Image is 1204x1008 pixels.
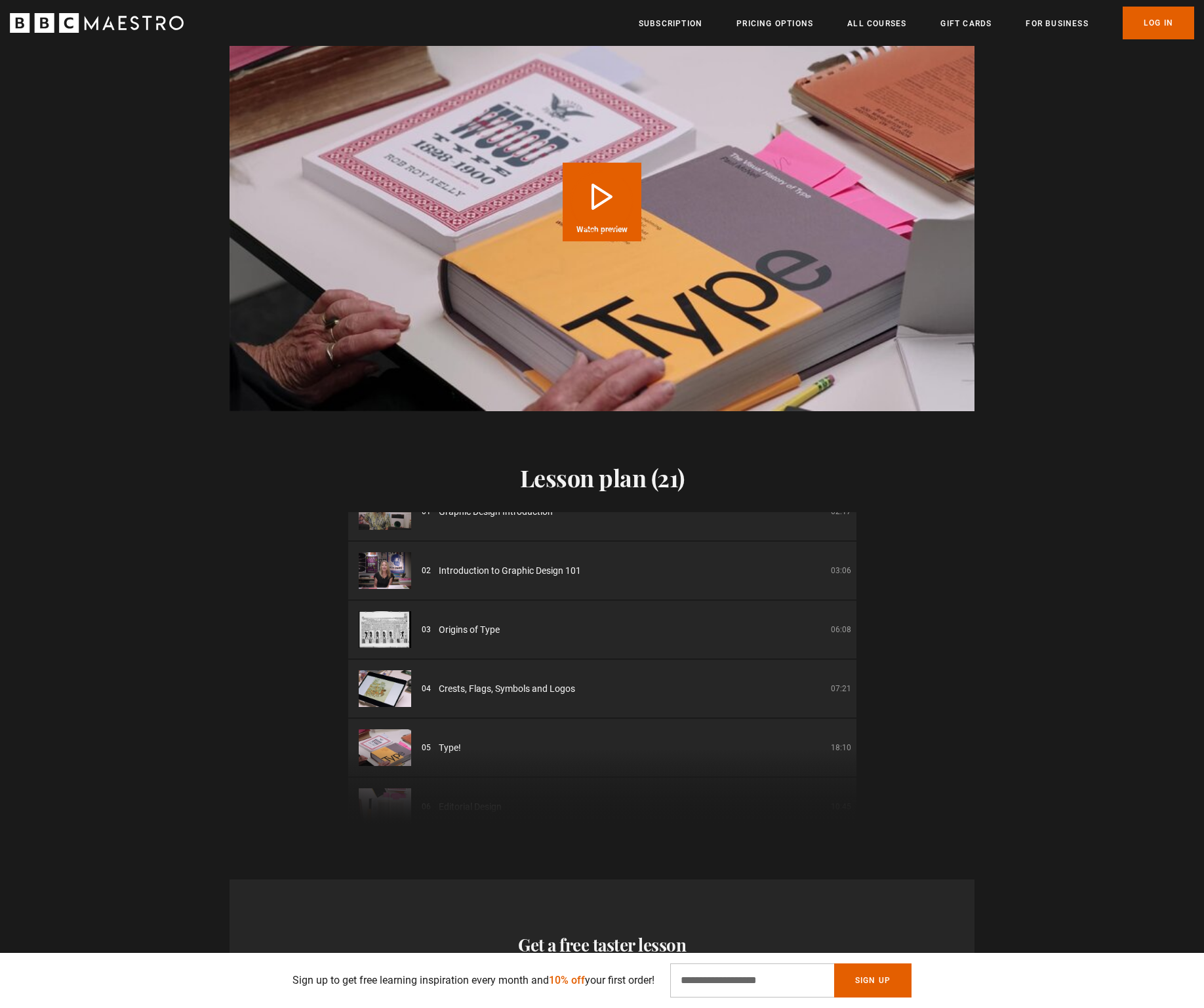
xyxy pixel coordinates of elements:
p: 05 [422,742,431,754]
p: 02 [422,565,431,576]
p: 18:10 [831,742,851,754]
a: All Courses [847,17,906,30]
a: Pricing Options [736,17,813,30]
span: Watch preview [576,226,628,233]
span: 10% off [549,974,585,986]
h2: Lesson plan (21) [348,464,856,491]
span: Crests, Flags, Symbols and Logos [439,682,575,696]
p: Sign up to get free learning inspiration every month and your first order! [292,973,654,988]
svg: BBC Maestro [10,13,184,33]
span: Type! [439,741,461,755]
p: 07:21 [831,683,851,695]
p: 06:08 [831,624,851,635]
a: Subscription [639,17,702,30]
h3: Get a free taster lesson [240,932,964,958]
span: Introduction to Graphic Design 101 [439,564,581,578]
nav: Primary [639,7,1194,39]
a: Gift Cards [940,17,992,30]
p: 04 [422,683,431,695]
button: Play Course overview for Graphic Design with Paula Scher [563,163,641,241]
button: Sign Up [834,963,912,998]
a: Log In [1123,7,1194,39]
span: Origins of Type [439,623,500,637]
p: 03 [422,624,431,635]
p: 03:06 [831,565,851,576]
a: For business [1026,17,1088,30]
